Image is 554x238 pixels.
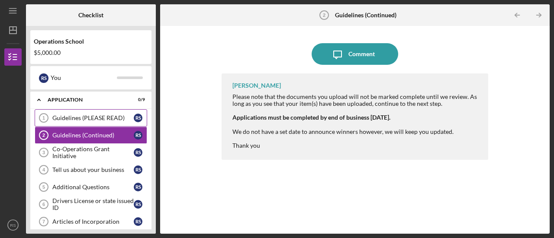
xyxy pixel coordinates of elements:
[42,167,45,172] tspan: 4
[35,196,147,213] a: 6Drivers License or state issued IDRS
[35,109,147,127] a: 1Guidelines (PLEASE READ)RS
[35,213,147,230] a: 7Articles of IncorporationRS
[42,115,45,121] tspan: 1
[52,218,134,225] div: Articles of Incorporation
[134,148,142,157] div: R S
[48,97,123,102] div: Application
[348,43,375,65] div: Comment
[232,93,480,107] div: Please note that the documents you upload will not be marked complete until we review. As long as...
[42,219,45,224] tspan: 7
[134,131,142,140] div: R S
[134,114,142,122] div: R S
[4,216,22,234] button: RS
[232,114,390,121] strong: Applications must be completed by end of business [DATE].
[52,184,134,190] div: Additional Questions
[52,166,134,173] div: Tell us about your business
[312,43,398,65] button: Comment
[42,202,45,207] tspan: 6
[232,128,480,135] div: We do not have a set date to announce winners however, we will keep you updated.
[134,183,142,191] div: R S
[134,165,142,174] div: R S
[42,184,45,190] tspan: 5
[232,142,480,149] div: Thank you
[35,127,147,144] a: 2Guidelines (Continued)RS
[78,12,103,19] b: Checklist
[52,197,134,211] div: Drivers License or state issued ID
[51,70,117,85] div: You
[335,12,396,19] b: Guidelines (Continued)
[34,49,148,56] div: $5,000.00
[134,200,142,209] div: R S
[42,150,45,155] tspan: 3
[35,144,147,161] a: 3Co-Operations Grant InitiativeRS
[34,38,148,45] div: Operations School
[42,133,45,138] tspan: 2
[35,161,147,178] a: 4Tell us about your businessRS
[10,223,16,228] text: RS
[52,146,134,159] div: Co-Operations Grant Initiative
[129,97,145,102] div: 0 / 9
[52,132,134,139] div: Guidelines (Continued)
[232,82,281,89] div: [PERSON_NAME]
[35,178,147,196] a: 5Additional QuestionsRS
[39,73,48,83] div: R S
[134,217,142,226] div: R S
[52,114,134,121] div: Guidelines (PLEASE READ)
[323,13,325,18] tspan: 2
